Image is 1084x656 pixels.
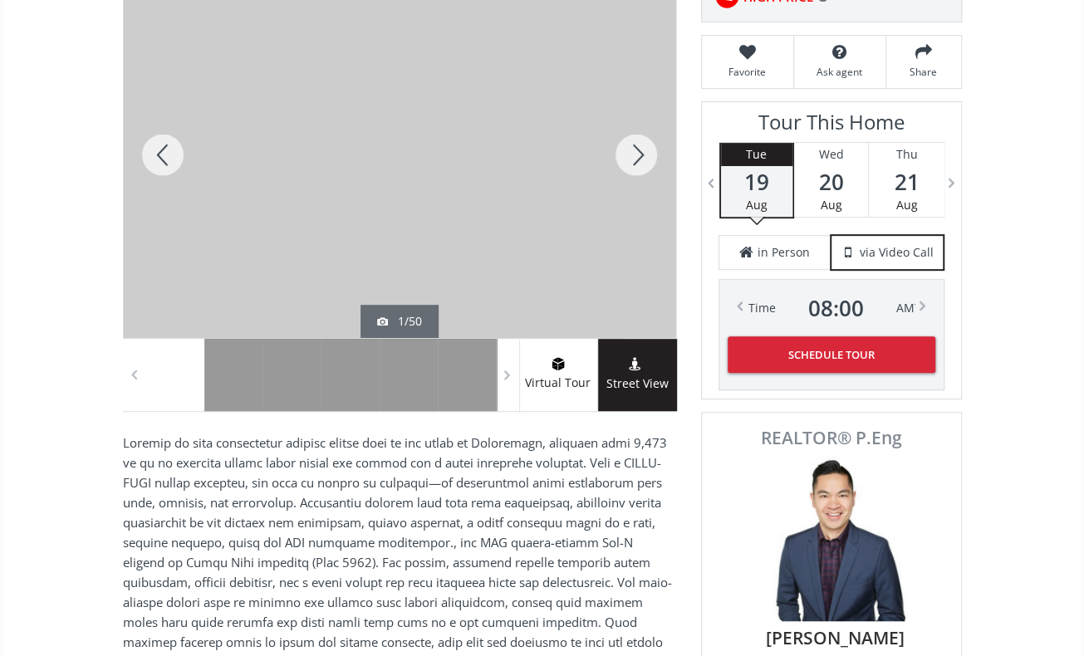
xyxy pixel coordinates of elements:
span: REALTOR® P.Eng [720,429,943,447]
button: Schedule Tour [728,336,935,373]
img: Photo of Colin Woo [748,455,915,621]
span: Ask agent [802,65,877,79]
a: virtual tour iconVirtual Tour [519,339,598,411]
div: Wed [794,143,868,166]
div: Time AM [748,296,915,320]
span: Aug [746,197,768,213]
span: Street View [598,375,677,394]
span: Aug [821,197,842,213]
span: Favorite [710,65,785,79]
span: Virtual Tour [519,374,597,393]
h3: Tour This Home [719,110,944,142]
span: 21 [869,170,944,193]
div: Thu [869,143,944,166]
div: Tue [721,143,792,166]
span: via Video Call [860,244,934,261]
div: 1/50 [377,313,422,330]
span: in Person [758,244,810,261]
span: [PERSON_NAME] [728,625,943,650]
span: 20 [794,170,868,193]
span: 08 : 00 [808,296,864,320]
span: Aug [896,197,918,213]
img: virtual tour icon [550,357,567,370]
span: Share [895,65,953,79]
span: 19 [721,170,792,193]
